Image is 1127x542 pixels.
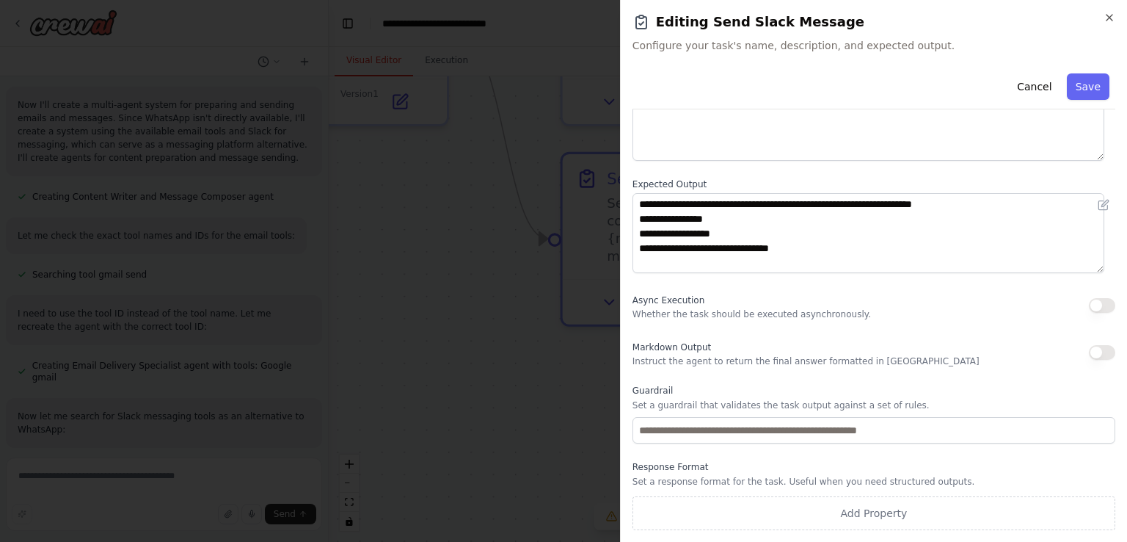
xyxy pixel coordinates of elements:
button: Save [1067,73,1109,100]
p: Instruct the agent to return the final answer formatted in [GEOGRAPHIC_DATA] [632,355,980,367]
label: Guardrail [632,385,1115,397]
button: Cancel [1008,73,1060,100]
label: Expected Output [632,178,1115,190]
span: Markdown Output [632,342,711,353]
h2: Editing Send Slack Message [632,12,1115,32]
p: Whether the task should be executed asynchronously. [632,308,871,320]
span: Configure your task's name, description, and expected output. [632,38,1115,53]
button: Open in editor [1095,196,1112,214]
p: Set a response format for the task. Useful when you need structured outputs. [632,476,1115,488]
button: Add Property [632,496,1115,530]
label: Response Format [632,461,1115,473]
span: Async Execution [632,295,704,306]
p: Set a guardrail that validates the task output against a set of rules. [632,400,1115,411]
